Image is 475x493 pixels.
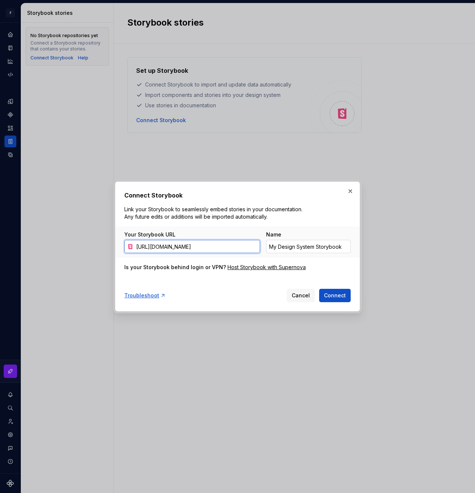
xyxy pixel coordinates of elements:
[319,289,351,302] button: Connect
[124,206,305,221] p: Link your Storybook to seamlessly embed stories in your documentation. Any future edits or additi...
[266,231,281,238] label: Name
[124,231,176,238] label: Your Storybook URL
[133,240,260,253] input: https://your-storybook-domain.com/...
[124,264,226,271] div: Is your Storybook behind login or VPN?
[324,292,346,299] span: Connect
[124,292,166,299] a: Troubleshoot
[287,289,315,302] button: Cancel
[292,292,310,299] span: Cancel
[124,191,351,200] h2: Connect Storybook
[227,264,306,271] a: Host Storybook with Supernova
[266,240,351,253] input: Custom Storybook Name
